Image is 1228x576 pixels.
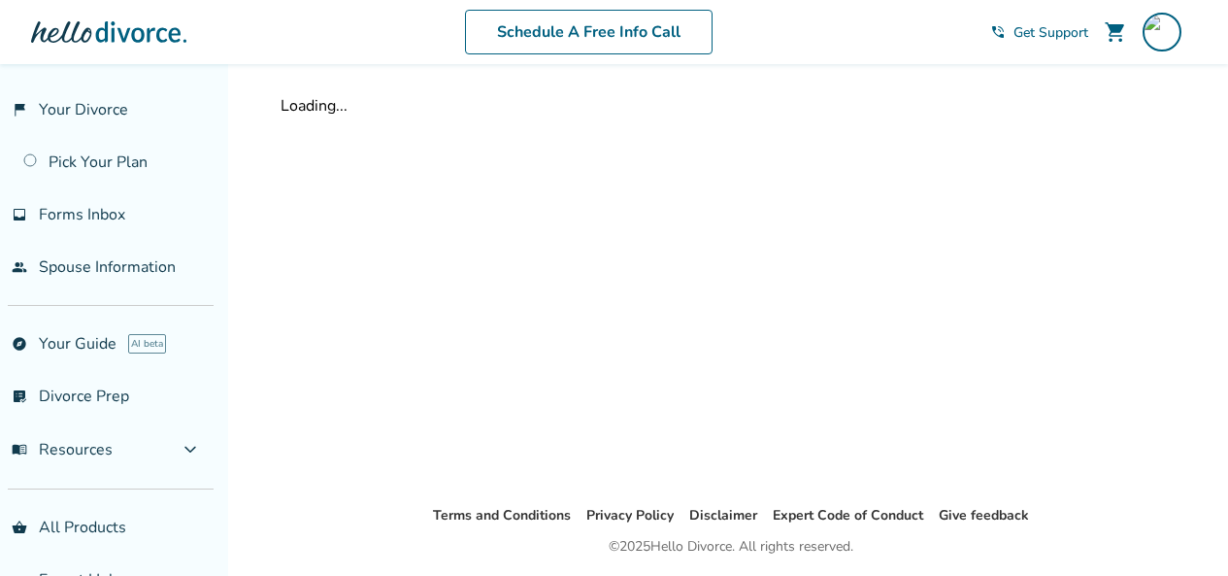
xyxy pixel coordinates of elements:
div: Loading... [281,95,1181,117]
a: Expert Code of Conduct [773,506,923,525]
a: Privacy Policy [586,506,674,525]
span: phone_in_talk [990,24,1006,40]
a: phone_in_talkGet Support [990,23,1088,42]
div: © 2025 Hello Divorce. All rights reserved. [609,535,853,559]
span: Forms Inbox [39,204,125,225]
li: Give feedback [939,504,1029,527]
span: shopping_basket [12,520,27,535]
span: explore [12,336,27,352]
img: saribelaguirre777@gmail.com [1143,13,1181,51]
span: flag_2 [12,102,27,118]
span: list_alt_check [12,389,27,404]
li: Disclaimer [689,504,757,527]
span: shopping_cart [1104,20,1127,44]
span: people [12,259,27,275]
a: Schedule A Free Info Call [465,10,713,54]
a: Terms and Conditions [433,506,571,525]
span: Resources [12,439,113,460]
span: expand_more [179,438,202,461]
span: inbox [12,207,27,222]
span: menu_book [12,442,27,457]
span: AI beta [128,334,166,354]
span: Get Support [1013,23,1088,42]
